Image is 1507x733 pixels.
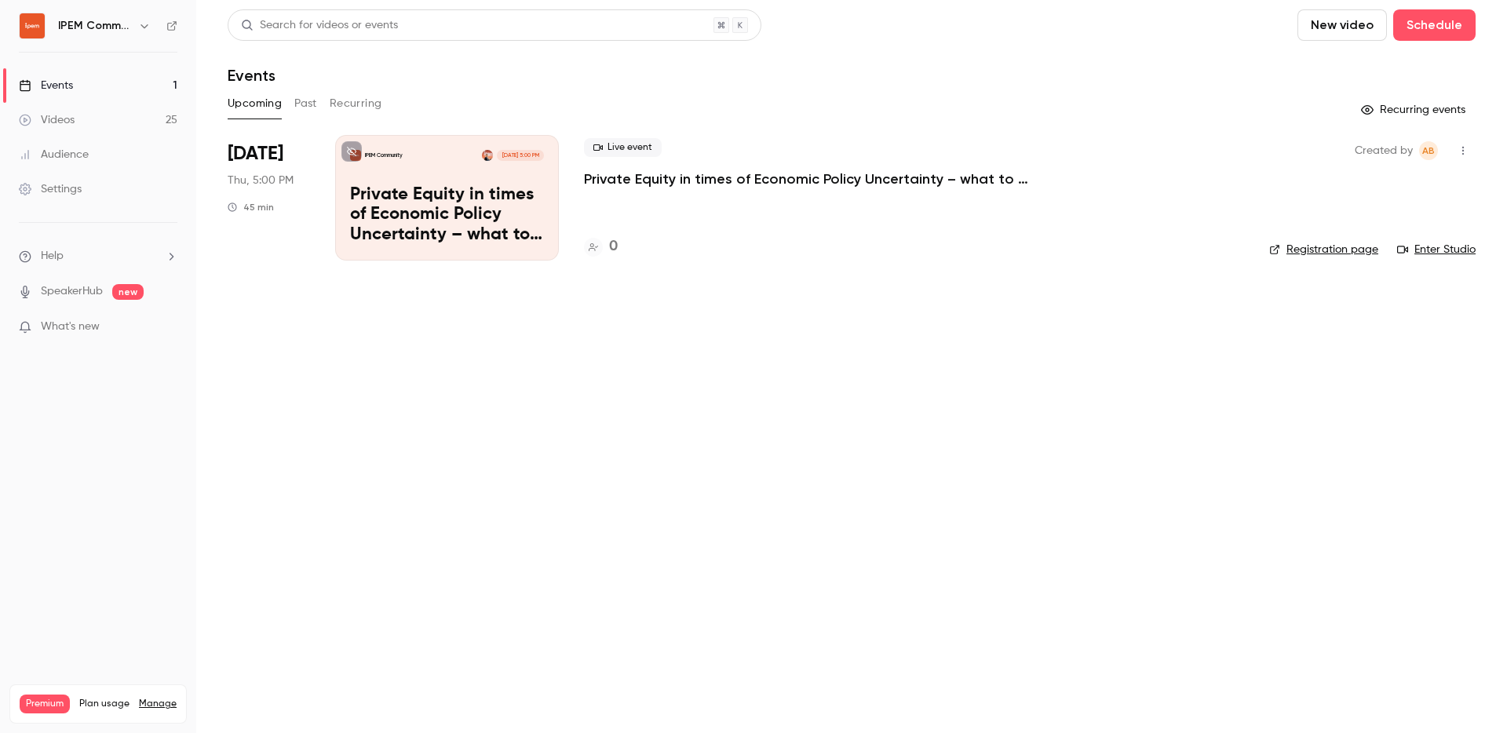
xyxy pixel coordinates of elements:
div: Audience [19,147,89,162]
span: Thu, 5:00 PM [228,173,294,188]
div: Events [19,78,73,93]
button: Schedule [1393,9,1476,41]
span: Live event [584,138,662,157]
span: [DATE] [228,141,283,166]
div: 45 min [228,201,274,213]
span: new [112,284,144,300]
a: Private Equity in times of Economic Policy Uncertainty – what to expectIPEM CommunityOliver Gotts... [335,135,559,261]
h6: IPEM Community [58,18,132,34]
iframe: Noticeable Trigger [159,320,177,334]
h4: 0 [609,236,618,257]
a: Enter Studio [1397,242,1476,257]
a: SpeakerHub [41,283,103,300]
div: Nov 6 Thu, 5:00 PM (Asia/Dubai) [228,135,310,261]
button: New video [1297,9,1387,41]
p: IPEM Community [365,151,403,159]
span: AB [1422,141,1435,160]
span: Premium [20,695,70,713]
span: Created by [1355,141,1413,160]
button: Upcoming [228,91,282,116]
span: Help [41,248,64,264]
button: Past [294,91,317,116]
span: What's new [41,319,100,335]
span: Ashling Barry [1419,141,1438,160]
button: Recurring events [1354,97,1476,122]
div: Settings [19,181,82,197]
button: Recurring [330,91,382,116]
img: IPEM Community [20,13,45,38]
a: 0 [584,236,618,257]
div: Search for videos or events [241,17,398,34]
a: Private Equity in times of Economic Policy Uncertainty – what to expect [584,170,1055,188]
span: [DATE] 5:00 PM [497,150,543,161]
span: Plan usage [79,698,130,710]
h1: Events [228,66,275,85]
a: Registration page [1269,242,1378,257]
a: Manage [139,698,177,710]
p: Private Equity in times of Economic Policy Uncertainty – what to expect [350,185,544,246]
img: Oliver Gottschalg [482,150,493,161]
li: help-dropdown-opener [19,248,177,264]
div: Videos [19,112,75,128]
